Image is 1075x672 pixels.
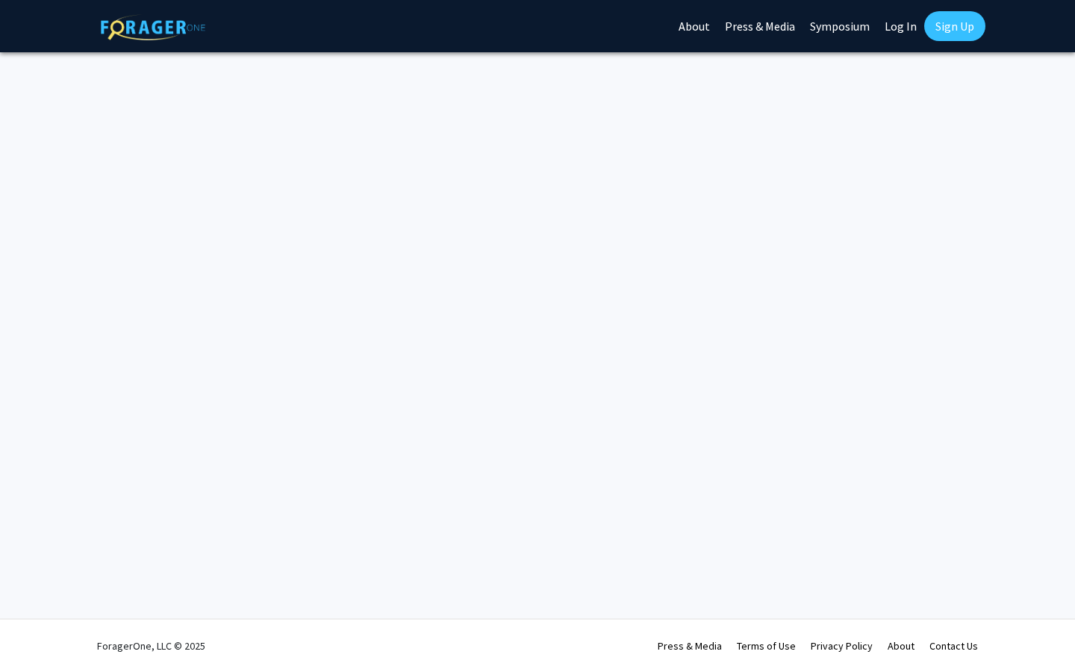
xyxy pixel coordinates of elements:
a: Privacy Policy [811,639,873,653]
a: Sign Up [924,11,985,41]
a: Terms of Use [737,639,796,653]
a: Press & Media [658,639,722,653]
div: ForagerOne, LLC © 2025 [97,620,205,672]
a: About [888,639,914,653]
a: Contact Us [929,639,978,653]
img: ForagerOne Logo [101,14,205,40]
